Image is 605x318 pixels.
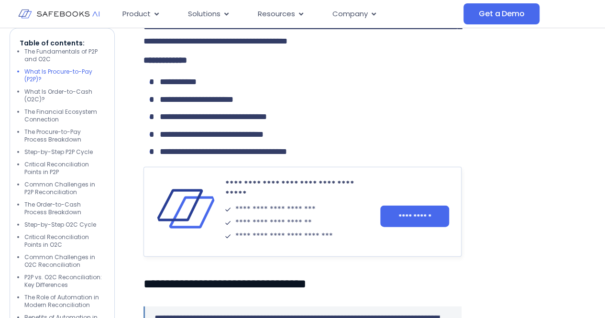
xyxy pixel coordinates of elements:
[24,88,105,103] li: What Is Order-to-Cash (O2C)?
[463,3,539,24] a: Get a Demo
[24,48,105,63] li: The Fundamentals of P2P and O2C
[24,181,105,196] li: Common Challenges in P2P Reconciliation
[24,221,105,229] li: Step-by-Step O2C Cycle
[24,108,105,123] li: The Financial Ecosystem Connection
[479,9,524,19] span: Get a Demo
[24,294,105,309] li: The Role of Automation in Modern Reconciliation
[188,9,220,20] span: Solutions
[115,5,463,23] nav: Menu
[24,161,105,176] li: Critical Reconciliation Points in P2P
[24,253,105,269] li: Common Challenges in O2C Reconciliation
[332,9,368,20] span: Company
[115,5,463,23] div: Menu Toggle
[24,128,105,143] li: The Procure-to-Pay Process Breakdown
[24,68,105,83] li: What Is Procure-to-Pay (P2P)?
[24,201,105,216] li: The Order-to-Cash Process Breakdown
[122,9,151,20] span: Product
[24,148,105,156] li: Step-by-Step P2P Cycle
[258,9,295,20] span: Resources
[24,233,105,249] li: Critical Reconciliation Points in O2C
[20,38,105,48] p: Table of contents:
[24,274,105,289] li: P2P vs. O2C Reconciliation: Key Differences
